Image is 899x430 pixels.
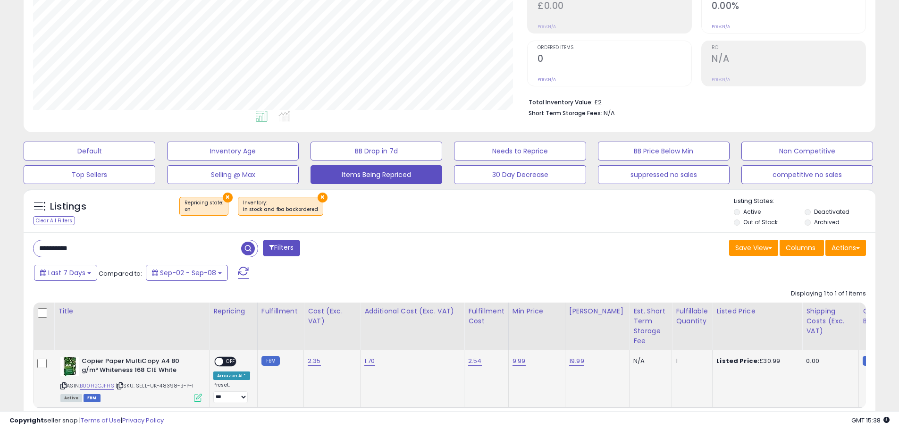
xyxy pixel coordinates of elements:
[243,206,318,213] div: in stock and fba backordered
[48,268,85,278] span: Last 7 Days
[529,109,602,117] b: Short Term Storage Fees:
[311,142,442,160] button: BB Drop in 7d
[863,356,881,366] small: FBM
[633,357,664,365] div: N/A
[633,306,668,346] div: Est. Short Term Storage Fee
[598,142,730,160] button: BB Price Below Min
[569,356,584,366] a: 19.99
[223,193,233,202] button: ×
[84,394,101,402] span: FBM
[146,265,228,281] button: Sep-02 - Sep-08
[213,306,253,316] div: Repricing
[825,240,866,256] button: Actions
[99,269,142,278] span: Compared to:
[716,356,759,365] b: Listed Price:
[167,142,299,160] button: Inventory Age
[454,142,586,160] button: Needs to Reprice
[160,268,216,278] span: Sep-02 - Sep-08
[598,165,730,184] button: suppressed no sales
[318,193,328,202] button: ×
[213,371,250,380] div: Amazon AI *
[454,165,586,184] button: 30 Day Decrease
[468,306,504,326] div: Fulfillment Cost
[743,208,761,216] label: Active
[261,356,280,366] small: FBM
[81,416,121,425] a: Terms of Use
[538,45,691,51] span: Ordered Items
[60,394,82,402] span: All listings currently available for purchase on Amazon
[24,165,155,184] button: Top Sellers
[529,96,859,107] li: £2
[9,416,164,425] div: seller snap | |
[529,98,593,106] b: Total Inventory Value:
[780,240,824,256] button: Columns
[33,216,75,225] div: Clear All Filters
[569,306,625,316] div: [PERSON_NAME]
[741,165,873,184] button: competitive no sales
[538,0,691,13] h2: £0.00
[676,306,708,326] div: Fulfillable Quantity
[261,306,300,316] div: Fulfillment
[82,357,196,377] b: Copier Paper MultiCopy A4 80 g/m² Whiteness 168 CIE White
[60,357,202,401] div: ASIN:
[814,208,849,216] label: Deactivated
[9,416,44,425] strong: Copyright
[716,357,795,365] div: £30.99
[60,357,79,376] img: 41mD54jOEKL._SL40_.jpg
[364,306,460,316] div: Additional Cost (Exc. VAT)
[729,240,778,256] button: Save View
[364,356,375,366] a: 1.70
[167,165,299,184] button: Selling @ Max
[538,24,556,29] small: Prev: N/A
[513,356,526,366] a: 9.99
[712,53,865,66] h2: N/A
[468,356,482,366] a: 2.54
[741,142,873,160] button: Non Competitive
[513,306,561,316] div: Min Price
[50,200,86,213] h5: Listings
[24,142,155,160] button: Default
[223,358,238,366] span: OFF
[806,357,851,365] div: 0.00
[743,218,778,226] label: Out of Stock
[676,357,705,365] div: 1
[58,306,205,316] div: Title
[311,165,442,184] button: Items Being Repriced
[716,306,798,316] div: Listed Price
[308,306,356,326] div: Cost (Exc. VAT)
[791,289,866,298] div: Displaying 1 to 1 of 1 items
[538,53,691,66] h2: 0
[712,0,865,13] h2: 0.00%
[243,199,318,213] span: Inventory :
[786,243,815,253] span: Columns
[116,382,193,389] span: | SKU: SELL-UK-48398-B-P-1
[814,218,840,226] label: Archived
[213,382,250,403] div: Preset:
[734,197,875,206] p: Listing States:
[712,76,730,82] small: Prev: N/A
[263,240,300,256] button: Filters
[308,356,321,366] a: 2.35
[538,76,556,82] small: Prev: N/A
[185,199,223,213] span: Repricing state :
[185,206,223,213] div: on
[34,265,97,281] button: Last 7 Days
[806,306,855,336] div: Shipping Costs (Exc. VAT)
[851,416,890,425] span: 2025-09-16 15:38 GMT
[604,109,615,118] span: N/A
[80,382,114,390] a: B00H2CJFHS
[712,24,730,29] small: Prev: N/A
[712,45,865,51] span: ROI
[122,416,164,425] a: Privacy Policy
